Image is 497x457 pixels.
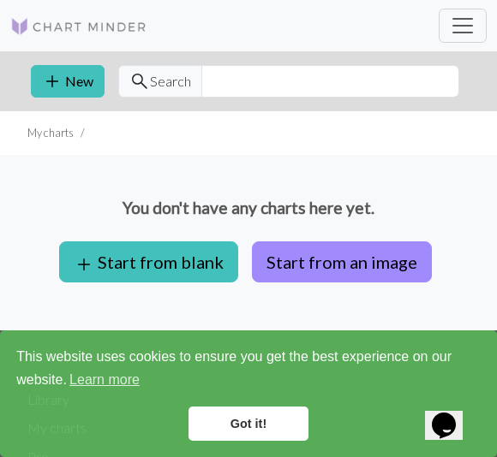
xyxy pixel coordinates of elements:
[425,389,480,440] iframe: chat widget
[31,65,105,98] button: New
[129,69,150,93] span: search
[67,367,142,393] a: learn more about cookies
[150,71,191,92] span: Search
[74,252,94,276] span: add
[10,16,147,37] img: Logo
[245,252,439,268] a: Start from an image
[27,125,74,141] li: My charts
[439,9,487,43] button: Toggle navigation
[189,407,308,441] a: dismiss cookie message
[252,241,432,282] button: Start from an image
[59,241,238,282] button: Start from blank
[16,347,481,393] span: This website uses cookies to ensure you get the best experience on our website.
[42,69,63,93] span: add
